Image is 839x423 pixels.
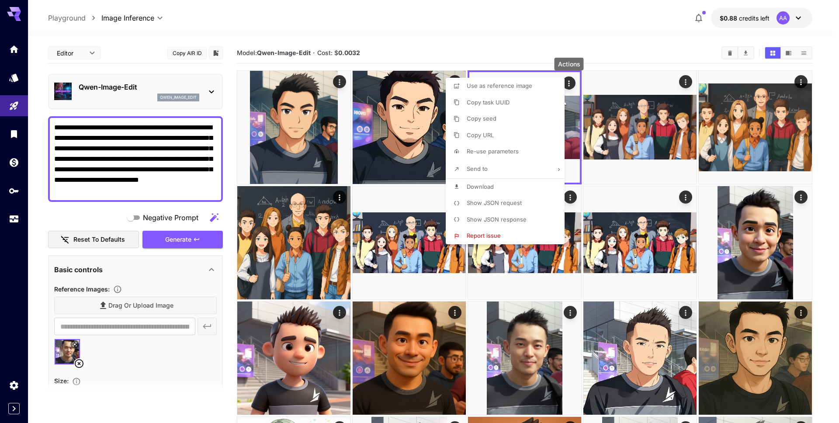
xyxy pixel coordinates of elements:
span: Copy seed [467,115,496,122]
span: Copy URL [467,132,494,139]
span: Copy task UUID [467,99,510,106]
span: Download [467,183,494,190]
span: Report issue [467,232,501,239]
div: Actions [555,58,584,70]
span: Show JSON response [467,216,527,223]
span: Re-use parameters [467,148,519,155]
span: Use as reference image [467,82,532,89]
span: Send to [467,165,488,172]
span: Show JSON request [467,199,522,206]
